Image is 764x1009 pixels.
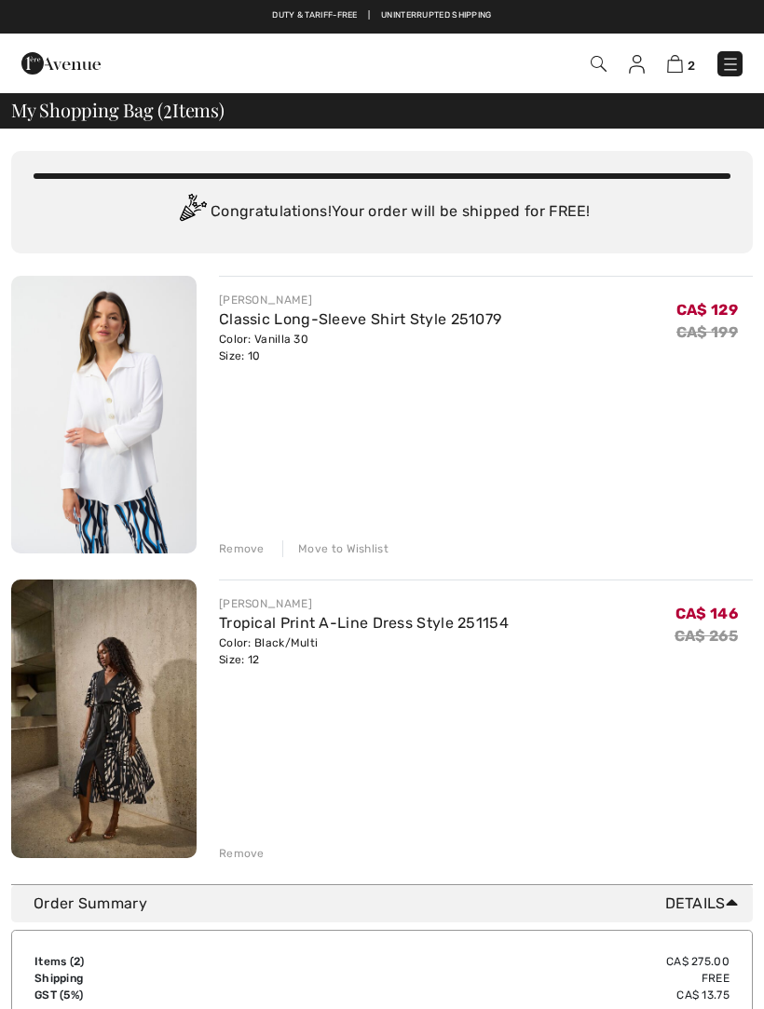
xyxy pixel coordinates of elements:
div: Congratulations! Your order will be shipped for FREE! [34,194,730,231]
span: 2 [74,955,80,968]
span: My Shopping Bag ( Items) [11,101,225,119]
a: Classic Long-Sleeve Shirt Style 251079 [219,310,501,328]
a: Tropical Print A-Line Dress Style 251154 [219,614,509,632]
img: Classic Long-Sleeve Shirt Style 251079 [11,276,197,553]
td: Shipping [34,970,285,987]
div: Remove [219,540,265,557]
td: GST (5%) [34,987,285,1003]
img: My Info [629,55,645,74]
span: 2 [688,59,695,73]
a: 2 [667,52,695,75]
div: Order Summary [34,893,745,915]
div: Color: Vanilla 30 Size: 10 [219,331,501,364]
a: 1ère Avenue [21,53,101,71]
img: Tropical Print A-Line Dress Style 251154 [11,579,197,858]
span: CA$ 146 [675,605,738,622]
img: Congratulation2.svg [173,194,211,231]
img: Shopping Bag [667,55,683,73]
td: Items ( ) [34,953,285,970]
span: CA$ 129 [676,301,738,319]
img: 1ère Avenue [21,45,101,82]
div: Remove [219,845,265,862]
td: Free [285,970,730,987]
s: CA$ 265 [675,627,738,645]
s: CA$ 199 [676,323,738,341]
img: Menu [721,55,740,74]
span: Details [665,893,745,915]
div: Color: Black/Multi Size: 12 [219,634,509,668]
div: Move to Wishlist [282,540,389,557]
div: [PERSON_NAME] [219,595,509,612]
img: Search [591,56,607,72]
td: CA$ 275.00 [285,953,730,970]
td: CA$ 13.75 [285,987,730,1003]
span: 2 [163,96,172,120]
div: [PERSON_NAME] [219,292,501,308]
